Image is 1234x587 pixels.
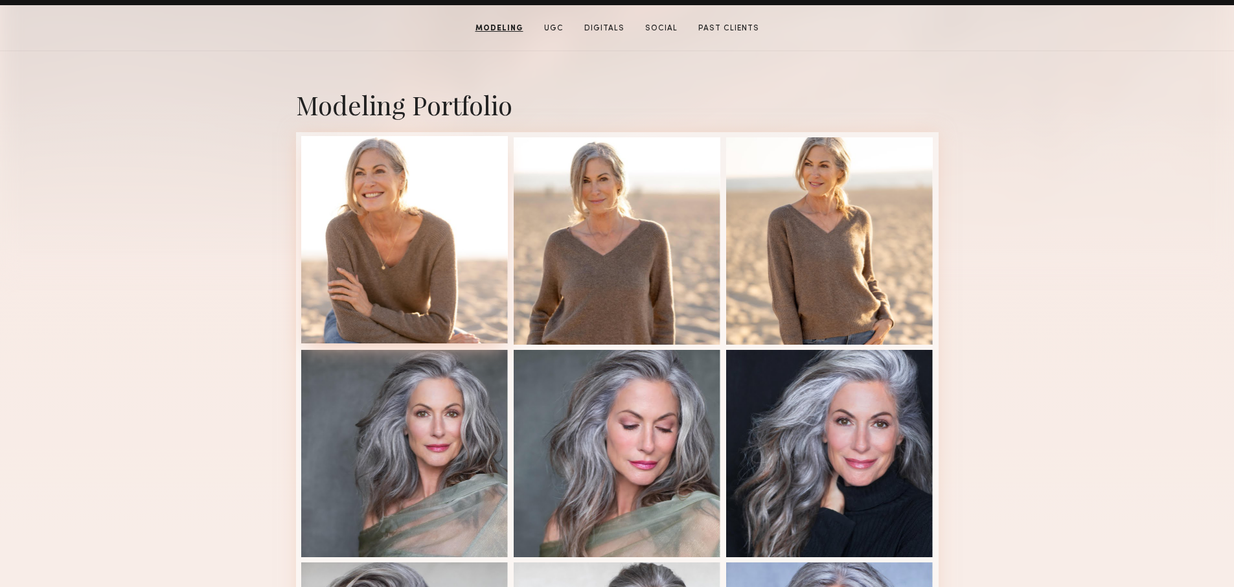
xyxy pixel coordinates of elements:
a: Social [640,23,683,34]
a: Past Clients [693,23,764,34]
a: UGC [539,23,569,34]
a: Digitals [579,23,630,34]
a: Modeling [470,23,529,34]
div: Modeling Portfolio [296,87,939,122]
